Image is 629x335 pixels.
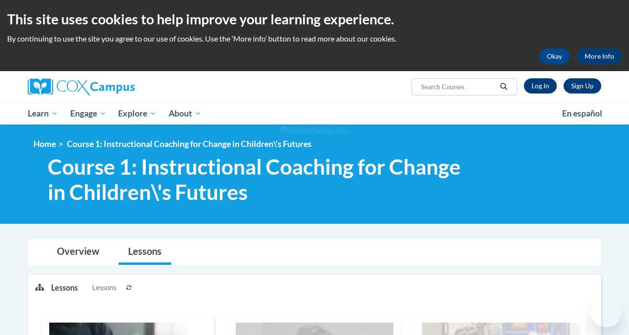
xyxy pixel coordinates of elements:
[562,108,602,118] span: En español
[564,78,601,94] a: Register
[33,139,56,149] a: Home
[119,240,171,265] a: Lessons
[28,108,58,119] span: Learn
[420,81,497,93] input: Search Courses
[92,283,116,293] span: Lessons
[51,283,78,293] p: Lessons
[70,108,106,119] span: Engage
[591,297,621,327] iframe: Button to launch messaging window
[47,240,109,265] a: Overview
[64,103,112,125] a: Engage
[112,103,163,125] a: Explore
[281,126,348,136] img: Section background
[28,78,135,95] img: Cox Campus
[7,10,622,29] h2: This site uses cookies to help improve your learning experience.
[577,49,622,64] a: More Info
[13,103,616,125] div: Main menu
[524,78,557,94] a: Log In
[169,108,201,119] span: About
[48,154,466,205] span: Course 1: Instructional Coaching for Change in Children\'s Futures
[539,49,570,64] button: Okay
[163,103,207,125] a: About
[28,78,209,95] a: Cox Campus
[556,104,608,124] a: En español
[118,108,156,119] span: Explore
[497,81,511,93] button: Search
[67,139,312,149] span: Course 1: Instructional Coaching for Change in Children\'s Futures
[22,103,64,125] a: Learn
[7,33,622,44] p: By continuing to use the site you agree to our use of cookies. Use the ‘More info’ button to read...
